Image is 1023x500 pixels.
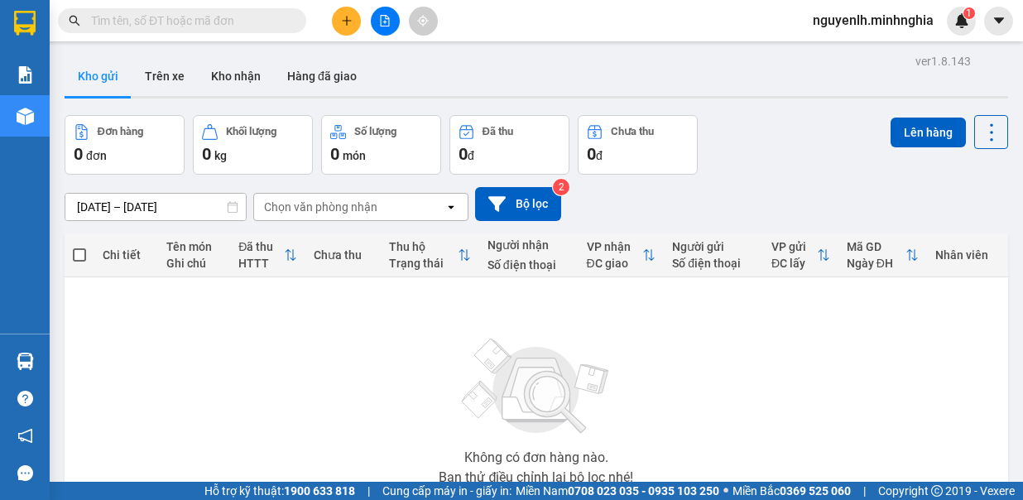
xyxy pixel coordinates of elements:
button: file-add [371,7,400,36]
span: Hỗ trợ kỹ thuật: [204,482,355,500]
div: Ghi chú [166,257,222,270]
input: Tìm tên, số ĐT hoặc mã đơn [91,12,286,30]
span: đ [468,149,474,162]
div: Khối lượng [226,126,276,137]
button: Kho gửi [65,56,132,96]
span: 0 [459,144,468,164]
div: Bạn thử điều chỉnh lại bộ lọc nhé! [439,471,633,484]
img: logo-vxr [14,11,36,36]
div: Thu hộ [389,240,458,253]
button: Lên hàng [891,118,966,147]
strong: 0708 023 035 - 0935 103 250 [568,484,719,498]
sup: 2 [553,179,569,195]
span: Miền Bắc [732,482,851,500]
span: ⚪️ [723,488,728,494]
span: 0 [587,144,596,164]
th: Toggle SortBy [381,233,479,277]
span: kg [214,149,227,162]
img: icon-new-feature [954,13,969,28]
strong: 1900 633 818 [284,484,355,498]
div: Số lượng [354,126,396,137]
div: Người gửi [672,240,755,253]
div: ĐC lấy [771,257,817,270]
span: copyright [931,485,943,497]
span: 0 [74,144,83,164]
button: Đã thu0đ [449,115,569,175]
img: warehouse-icon [17,353,34,370]
div: Tên món [166,240,222,253]
div: VP nhận [587,240,643,253]
div: ĐC giao [587,257,643,270]
span: aim [417,15,429,26]
button: aim [409,7,438,36]
img: warehouse-icon [17,108,34,125]
div: Đơn hàng [98,126,143,137]
div: Chưa thu [611,126,654,137]
div: Mã GD [847,240,905,253]
div: Trạng thái [389,257,458,270]
button: plus [332,7,361,36]
span: notification [17,428,33,444]
button: Hàng đã giao [274,56,370,96]
span: message [17,465,33,481]
button: caret-down [984,7,1013,36]
div: HTTT [238,257,284,270]
span: | [863,482,866,500]
div: Không có đơn hàng nào. [464,451,608,464]
span: plus [341,15,353,26]
sup: 1 [963,7,975,19]
button: Đơn hàng0đơn [65,115,185,175]
button: Kho nhận [198,56,274,96]
th: Toggle SortBy [230,233,305,277]
span: | [367,482,370,500]
span: file-add [379,15,391,26]
div: Nhân viên [935,248,1000,262]
th: Toggle SortBy [838,233,927,277]
img: svg+xml;base64,PHN2ZyBjbGFzcz0ibGlzdC1wbHVnX19zdmciIHhtbG5zPSJodHRwOi8vd3d3LnczLm9yZy8yMDAwL3N2Zy... [454,329,619,445]
button: Trên xe [132,56,198,96]
span: caret-down [992,13,1006,28]
span: Miền Nam [516,482,719,500]
th: Toggle SortBy [579,233,665,277]
div: Số điện thoại [487,258,570,272]
div: Đã thu [238,240,284,253]
button: Khối lượng0kg [193,115,313,175]
div: Ngày ĐH [847,257,905,270]
span: đơn [86,149,107,162]
span: món [343,149,366,162]
span: nguyenlh.minhnghia [800,10,947,31]
span: đ [596,149,603,162]
span: 0 [330,144,339,164]
div: VP gửi [771,240,817,253]
button: Bộ lọc [475,187,561,221]
button: Chưa thu0đ [578,115,698,175]
div: Đã thu [483,126,513,137]
div: Số điện thoại [672,257,755,270]
span: question-circle [17,391,33,406]
span: Cung cấp máy in - giấy in: [382,482,511,500]
span: 1 [966,7,972,19]
span: 0 [202,144,211,164]
span: search [69,15,80,26]
button: Số lượng0món [321,115,441,175]
img: solution-icon [17,66,34,84]
th: Toggle SortBy [763,233,838,277]
strong: 0369 525 060 [780,484,851,498]
svg: open [444,200,458,214]
div: Người nhận [487,238,570,252]
input: Select a date range. [65,194,246,220]
div: Chọn văn phòng nhận [264,199,377,215]
div: ver 1.8.143 [915,52,971,70]
div: Chưa thu [314,248,372,262]
div: Chi tiết [103,248,150,262]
